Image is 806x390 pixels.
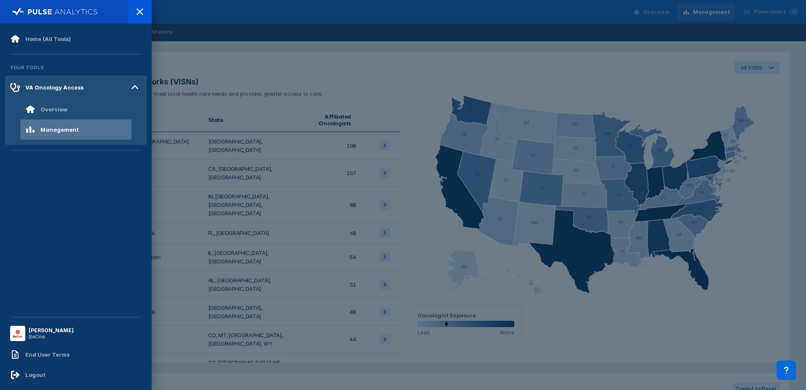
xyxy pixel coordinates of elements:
div: Home (All Tools) [25,35,71,42]
div: End User Terms [25,351,70,358]
div: [PERSON_NAME] [29,327,74,333]
a: Home (All Tools) [5,29,147,49]
div: Management [40,126,79,133]
div: Your Tools [5,60,147,76]
img: pulse-logo-full-white.svg [12,6,98,18]
div: Logout [25,371,46,378]
a: Overview [5,99,147,119]
div: BeOne [29,333,74,340]
div: Overview [40,106,67,113]
img: menu button [12,328,24,339]
div: VA Oncology Access [25,84,83,91]
a: Management [5,119,147,140]
div: Contact Support [776,360,796,380]
a: End User Terms [5,344,147,365]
